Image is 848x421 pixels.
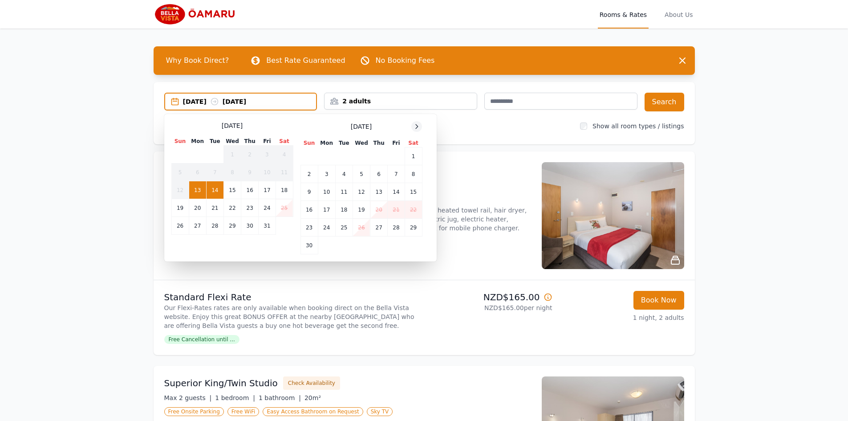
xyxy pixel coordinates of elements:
[633,291,684,310] button: Book Now
[206,181,223,199] td: 14
[276,163,293,181] td: 11
[376,55,435,66] p: No Booking Fees
[171,181,189,199] td: 12
[164,407,224,416] span: Free Onsite Parking
[171,163,189,181] td: 5
[318,139,335,147] th: Mon
[405,183,422,201] td: 15
[259,199,276,217] td: 24
[189,163,206,181] td: 6
[223,137,241,146] th: Wed
[335,183,353,201] td: 11
[206,217,223,235] td: 28
[171,217,189,235] td: 26
[259,217,276,235] td: 31
[370,219,388,237] td: 27
[300,183,318,201] td: 9
[223,146,241,163] td: 1
[164,377,278,389] h3: Superior King/Twin Studio
[171,137,189,146] th: Sun
[353,201,370,219] td: 19
[223,217,241,235] td: 29
[335,219,353,237] td: 25
[266,55,345,66] p: Best Rate Guaranteed
[405,201,422,219] td: 22
[318,165,335,183] td: 3
[154,4,239,25] img: Bella Vista Oamaru
[189,199,206,217] td: 20
[164,394,212,401] span: Max 2 guests |
[353,165,370,183] td: 5
[263,407,363,416] span: Easy Access Bathroom on Request
[171,199,189,217] td: 19
[189,217,206,235] td: 27
[335,139,353,147] th: Tue
[189,181,206,199] td: 13
[318,201,335,219] td: 17
[259,181,276,199] td: 17
[259,137,276,146] th: Fri
[222,121,243,130] span: [DATE]
[300,201,318,219] td: 16
[405,165,422,183] td: 8
[304,394,321,401] span: 20m²
[367,407,393,416] span: Sky TV
[164,303,421,330] p: Our Flexi-Rates rates are only available when booking direct on the Bella Vista website. Enjoy th...
[259,394,301,401] span: 1 bathroom |
[276,137,293,146] th: Sat
[223,199,241,217] td: 22
[206,137,223,146] th: Tue
[318,219,335,237] td: 24
[370,139,388,147] th: Thu
[370,201,388,219] td: 20
[183,97,316,106] div: [DATE] [DATE]
[276,181,293,199] td: 18
[300,139,318,147] th: Sun
[241,146,259,163] td: 2
[335,201,353,219] td: 18
[388,165,405,183] td: 7
[318,183,335,201] td: 10
[592,123,684,130] label: Show all room types / listings
[560,313,684,322] p: 1 night, 2 adults
[351,122,372,131] span: [DATE]
[215,394,255,401] span: 1 bedroom |
[335,165,353,183] td: 4
[353,139,370,147] th: Wed
[276,146,293,163] td: 4
[164,291,421,303] p: Standard Flexi Rate
[241,199,259,217] td: 23
[300,237,318,254] td: 30
[227,407,260,416] span: Free WiFi
[388,183,405,201] td: 14
[300,219,318,237] td: 23
[388,201,405,219] td: 21
[353,219,370,237] td: 26
[300,165,318,183] td: 2
[164,335,239,344] span: Free Cancellation until ...
[259,146,276,163] td: 3
[241,181,259,199] td: 16
[428,291,552,303] p: NZD$165.00
[370,165,388,183] td: 6
[353,183,370,201] td: 12
[223,163,241,181] td: 8
[223,181,241,199] td: 15
[276,199,293,217] td: 25
[388,139,405,147] th: Fri
[405,139,422,147] th: Sat
[325,97,477,106] div: 2 adults
[283,376,340,390] button: Check Availability
[159,52,236,69] span: Why Book Direct?
[189,137,206,146] th: Mon
[241,163,259,181] td: 9
[645,93,684,111] button: Search
[388,219,405,237] td: 28
[241,217,259,235] td: 30
[206,163,223,181] td: 7
[241,137,259,146] th: Thu
[428,303,552,312] p: NZD$165.00 per night
[405,147,422,165] td: 1
[206,199,223,217] td: 21
[405,219,422,237] td: 29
